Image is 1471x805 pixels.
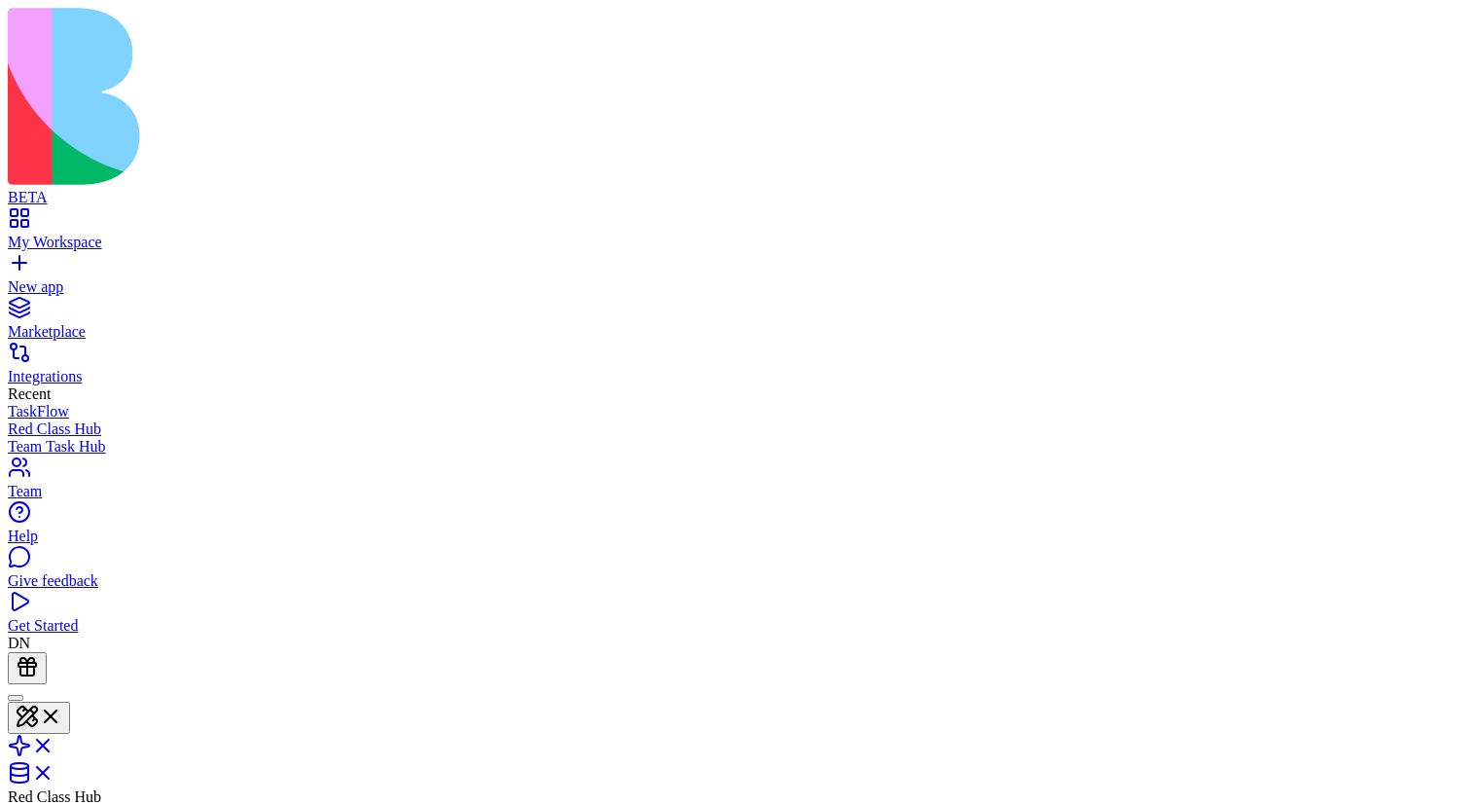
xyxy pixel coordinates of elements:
div: Give feedback [8,572,1463,590]
div: Team [8,483,1463,500]
a: My Workspace [8,216,1463,251]
a: Get Started [8,600,1463,635]
div: New app [8,278,1463,296]
a: Integrations [8,350,1463,385]
a: Team [8,465,1463,500]
span: Red Class Hub [8,788,101,805]
div: Marketplace [8,323,1463,341]
a: TaskFlow [8,403,1463,421]
a: Help [8,510,1463,545]
div: BETA [8,189,1463,206]
a: Marketplace [8,306,1463,341]
span: DN [8,635,30,651]
a: New app [8,261,1463,296]
div: My Workspace [8,234,1463,251]
span: Recent [8,385,51,402]
div: Integrations [8,368,1463,385]
img: logo [8,8,790,185]
div: Get Started [8,617,1463,635]
a: Give feedback [8,555,1463,590]
div: Help [8,528,1463,545]
a: Red Class Hub [8,421,1463,438]
a: Team Task Hub [8,438,1463,456]
a: BETA [8,171,1463,206]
